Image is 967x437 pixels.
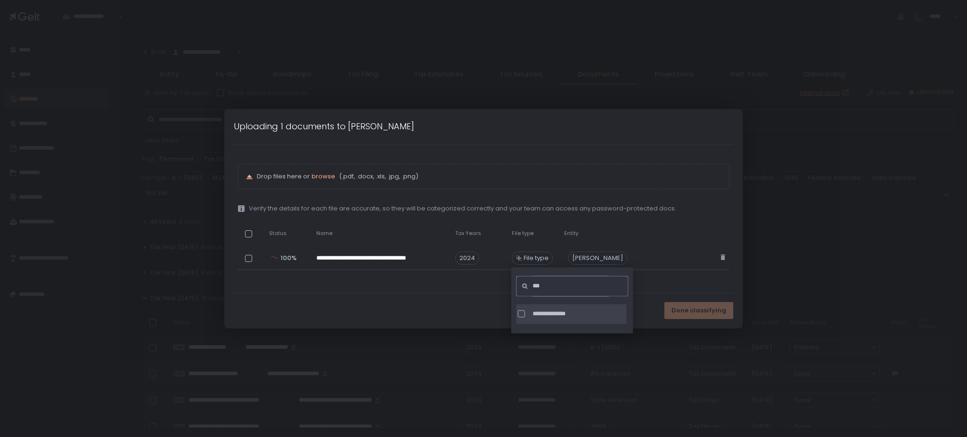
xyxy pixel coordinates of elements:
button: browse [312,172,335,181]
span: 2024 [455,252,479,265]
span: File type [512,230,534,237]
h1: Uploading 1 documents to [PERSON_NAME] [234,120,414,133]
span: Status [269,230,287,237]
span: Name [316,230,332,237]
span: File type [524,254,549,262]
p: Drop files here or [257,172,722,181]
div: [PERSON_NAME] [568,252,628,265]
span: (.pdf, .docx, .xls, .jpg, .png) [337,172,418,181]
span: Verify the details for each file are accurate, so they will be categorized correctly and your tea... [249,204,676,213]
span: Tax Years [455,230,481,237]
span: Entity [564,230,578,237]
span: 100% [280,254,296,262]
